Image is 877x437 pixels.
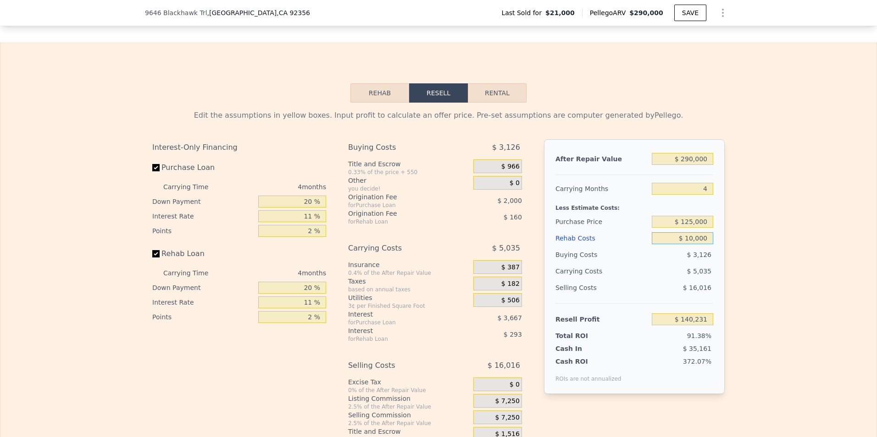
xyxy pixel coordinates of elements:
button: Show Options [714,4,732,22]
span: $ 506 [501,296,520,305]
div: 0% of the After Repair Value [348,387,470,394]
div: Utilities [348,293,470,302]
div: Origination Fee [348,209,450,218]
label: Rehab Loan [152,246,255,262]
div: ROIs are not annualized [555,366,622,382]
div: based on annual taxes [348,286,470,293]
div: for Purchase Loan [348,202,450,209]
div: After Repair Value [555,151,648,167]
span: $ 16,016 [683,284,711,291]
div: Total ROI [555,331,613,340]
div: Carrying Costs [348,240,450,257]
input: Rehab Loan [152,250,160,257]
span: $ 0 [510,381,520,389]
span: 372.07% [683,358,711,365]
div: Points [152,224,255,238]
div: Cash In [555,344,613,353]
div: Listing Commission [348,394,470,403]
span: $ 5,035 [492,240,520,257]
div: 0.33% of the price + 550 [348,169,470,176]
span: Pellego ARV [590,8,630,17]
div: Interest [348,326,450,335]
span: $ 0 [510,179,520,187]
div: Down Payment [152,194,255,209]
label: Purchase Loan [152,159,255,176]
div: Title and Escrow [348,427,470,436]
div: Excise Tax [348,377,470,387]
div: Interest Rate [152,209,255,224]
div: for Rehab Loan [348,335,450,343]
span: $ 293 [504,331,522,338]
button: Resell [409,83,468,103]
span: $ 182 [501,280,520,288]
button: Rental [468,83,527,103]
div: for Purchase Loan [348,319,450,326]
div: 2.5% of the After Repair Value [348,403,470,410]
div: Points [152,310,255,324]
div: Selling Commission [348,410,470,420]
div: Interest-Only Financing [152,139,326,156]
div: Origination Fee [348,192,450,202]
div: for Rehab Loan [348,218,450,225]
div: Selling Costs [348,357,450,374]
span: 91.38% [687,332,711,339]
button: SAVE [674,5,706,21]
div: Resell Profit [555,311,648,328]
span: , CA 92356 [277,9,310,16]
div: you decide! [348,185,470,192]
input: Purchase Loan [152,164,160,171]
span: $ 966 [501,163,520,171]
span: $ 35,161 [683,345,711,352]
span: $ 3,126 [492,139,520,156]
div: Cash ROI [555,357,622,366]
div: Selling Costs [555,279,648,296]
div: Rehab Costs [555,230,648,246]
div: Buying Costs [555,246,648,263]
span: $ 16,016 [488,357,520,374]
div: Title and Escrow [348,159,470,169]
span: $ 3,667 [497,314,522,322]
div: Taxes [348,277,470,286]
div: 2.5% of the After Repair Value [348,420,470,427]
span: , [GEOGRAPHIC_DATA] [207,8,310,17]
div: Interest [348,310,450,319]
div: Other [348,176,470,185]
div: Carrying Time [163,266,223,280]
div: 4 months [227,266,326,280]
div: Carrying Time [163,180,223,194]
span: 9646 Blackhawk Trl [145,8,207,17]
div: 0.4% of the After Repair Value [348,269,470,277]
span: $ 7,250 [495,397,519,405]
button: Rehab [350,83,409,103]
div: Carrying Months [555,180,648,197]
span: $ 160 [504,213,522,221]
div: Edit the assumptions in yellow boxes. Input profit to calculate an offer price. Pre-set assumptio... [152,110,725,121]
span: $290,000 [629,9,663,16]
div: 3¢ per Finished Square Foot [348,302,470,310]
div: Interest Rate [152,295,255,310]
span: $ 3,126 [687,251,711,258]
span: $ 5,035 [687,268,711,275]
span: $ 7,250 [495,414,519,422]
span: $21,000 [545,8,575,17]
div: 4 months [227,180,326,194]
span: Last Sold for [501,8,545,17]
div: Carrying Costs [555,263,613,279]
div: Less Estimate Costs: [555,197,713,213]
span: $ 387 [501,263,520,272]
div: Insurance [348,260,470,269]
div: Down Payment [152,280,255,295]
span: $ 2,000 [497,197,522,204]
div: Buying Costs [348,139,450,156]
div: Purchase Price [555,213,648,230]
